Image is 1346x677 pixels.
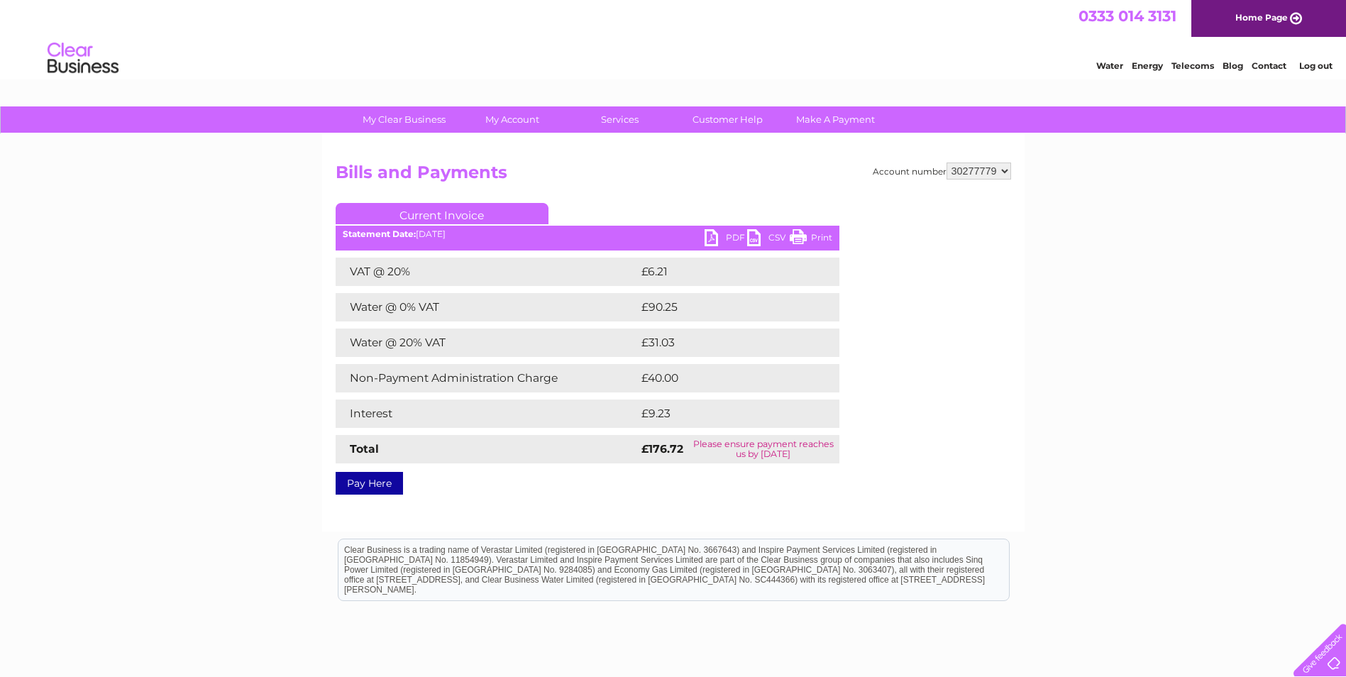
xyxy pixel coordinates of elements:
td: Water @ 20% VAT [336,329,638,357]
a: Services [561,106,678,133]
a: Blog [1223,60,1243,71]
h2: Bills and Payments [336,163,1011,189]
a: Pay Here [336,472,403,495]
a: Print [790,229,832,250]
b: Statement Date: [343,229,416,239]
td: VAT @ 20% [336,258,638,286]
a: My Clear Business [346,106,463,133]
a: 0333 014 3131 [1079,7,1176,25]
a: Water [1096,60,1123,71]
td: Non-Payment Administration Charge [336,364,638,392]
a: My Account [453,106,570,133]
a: Current Invoice [336,203,548,224]
a: Telecoms [1171,60,1214,71]
a: Customer Help [669,106,786,133]
strong: £176.72 [641,442,683,456]
div: Clear Business is a trading name of Verastar Limited (registered in [GEOGRAPHIC_DATA] No. 3667643... [338,8,1009,69]
td: £90.25 [638,293,811,321]
td: £6.21 [638,258,804,286]
td: Interest [336,400,638,428]
strong: Total [350,442,379,456]
a: PDF [705,229,747,250]
a: CSV [747,229,790,250]
a: Log out [1299,60,1333,71]
img: logo.png [47,37,119,80]
div: Account number [873,163,1011,180]
td: £40.00 [638,364,812,392]
td: £9.23 [638,400,806,428]
a: Energy [1132,60,1163,71]
a: Contact [1252,60,1286,71]
a: Make A Payment [777,106,894,133]
td: Please ensure payment reaches us by [DATE] [688,435,839,463]
td: £31.03 [638,329,810,357]
td: Water @ 0% VAT [336,293,638,321]
div: [DATE] [336,229,839,239]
